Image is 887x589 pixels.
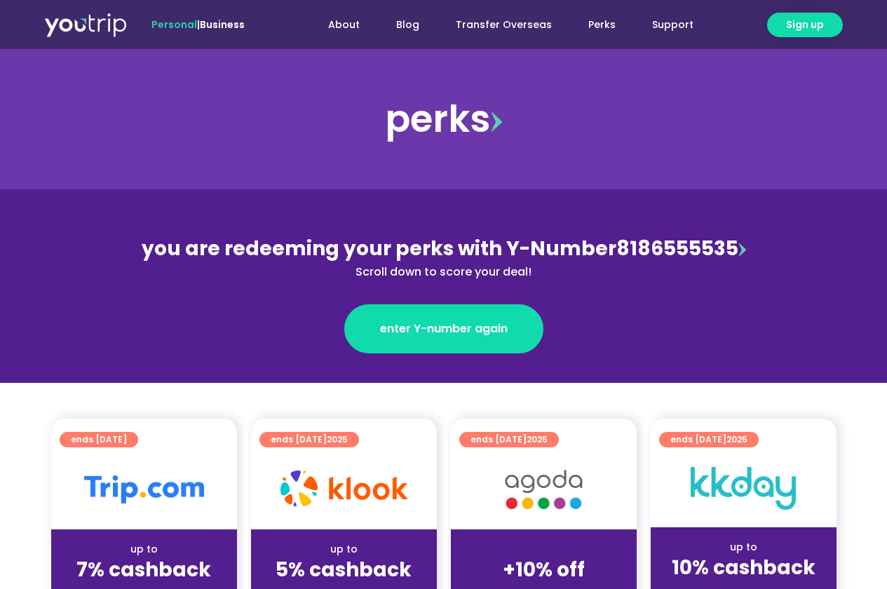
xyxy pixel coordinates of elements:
a: Transfer Overseas [438,12,570,38]
strong: 10% cashback [672,554,815,581]
span: ends [DATE] [71,432,127,447]
span: enter Y-number again [380,320,508,337]
strong: +10% off [503,556,585,583]
a: ends [DATE]2025 [659,432,759,447]
a: Perks [570,12,634,38]
span: 2025 [327,433,348,445]
span: ends [DATE] [670,432,747,447]
span: Sign up [786,18,824,32]
strong: 7% cashback [76,556,211,583]
span: ends [DATE] [470,432,548,447]
div: Scroll down to score your deal! [140,264,748,280]
a: ends [DATE]2025 [259,432,359,447]
span: | [151,18,245,32]
a: Support [634,12,712,38]
a: Sign up [767,13,843,37]
span: 2025 [527,433,548,445]
span: ends [DATE] [271,432,348,447]
span: Personal [151,18,197,32]
a: ends [DATE]2025 [459,432,559,447]
span: up to [531,542,557,556]
a: About [310,12,378,38]
div: 8186555535 [140,234,748,280]
div: up to [62,542,226,557]
a: Blog [378,12,438,38]
span: you are redeeming your perks with Y-Number [142,235,616,262]
nav: Menu [283,12,712,38]
span: 2025 [726,433,747,445]
strong: 5% cashback [276,556,412,583]
a: enter Y-number again [344,304,543,353]
a: ends [DATE] [60,432,138,447]
div: up to [662,540,825,555]
a: Business [200,18,245,32]
div: up to [262,542,426,557]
